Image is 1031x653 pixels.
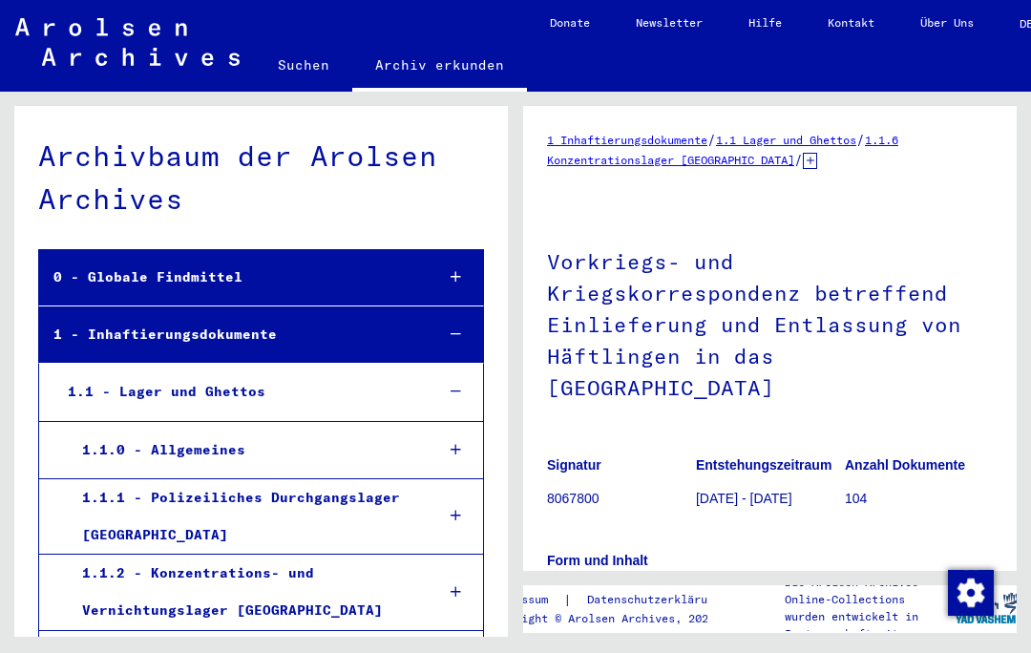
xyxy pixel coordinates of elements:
p: Die Arolsen Archives Online-Collections [785,574,955,608]
div: 1.1.2 - Konzentrations- und Vernichtungslager [GEOGRAPHIC_DATA] [68,555,419,629]
a: 1 Inhaftierungsdokumente [547,133,707,147]
div: 1.1.1 - Polizeiliches Durchgangslager [GEOGRAPHIC_DATA] [68,479,419,554]
b: Form und Inhalt [547,553,648,568]
p: [DATE] - [DATE] [696,489,844,509]
span: / [856,131,865,148]
p: wurden entwickelt in Partnerschaft mit [785,608,955,642]
p: Copyright © Arolsen Archives, 2021 [488,610,744,627]
img: Zustimmung ändern [948,570,994,616]
a: Suchen [255,42,352,88]
div: 1.1 - Lager und Ghettos [53,373,419,411]
a: 1.1 Lager und Ghettos [716,133,856,147]
div: 0 - Globale Findmittel [39,259,419,296]
b: Anzahl Dokumente [845,457,965,473]
div: 1.1.0 - Allgemeines [68,432,419,469]
img: Arolsen_neg.svg [15,18,240,66]
p: 104 [845,489,993,509]
p: 8067800 [547,489,695,509]
b: Signatur [547,457,601,473]
a: Impressum [488,590,563,610]
span: / [794,151,803,168]
div: Archivbaum der Arolsen Archives [38,135,484,221]
div: 1 - Inhaftierungsdokumente [39,316,419,353]
h1: Vorkriegs- und Kriegskorrespondenz betreffend Einlieferung und Entlassung von Häftlingen in das [... [547,218,993,428]
b: Entstehungszeitraum [696,457,831,473]
span: / [707,131,716,148]
div: | [488,590,744,610]
a: Archiv erkunden [352,42,527,92]
a: Datenschutzerklärung [572,590,744,610]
